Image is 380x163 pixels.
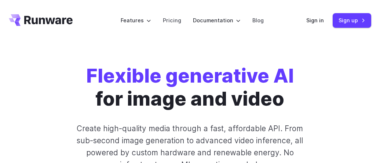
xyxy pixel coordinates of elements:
[252,16,264,24] a: Blog
[86,64,294,87] strong: Flexible generative AI
[333,13,371,27] a: Sign up
[9,14,73,26] a: Go to /
[163,16,181,24] a: Pricing
[86,64,294,111] h1: for image and video
[193,16,241,24] label: Documentation
[121,16,151,24] label: Features
[306,16,324,24] a: Sign in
